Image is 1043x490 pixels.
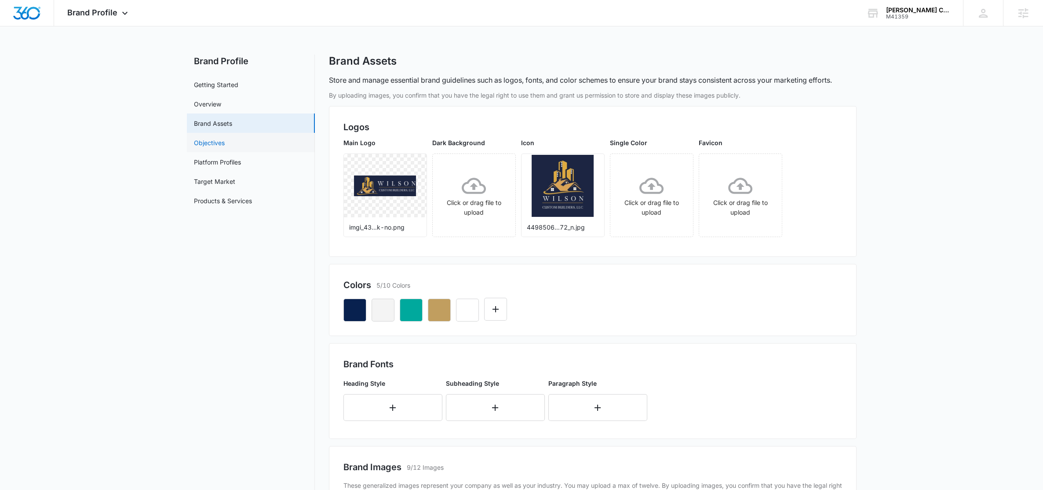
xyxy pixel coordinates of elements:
[194,119,232,128] a: Brand Assets
[343,138,427,147] p: Main Logo
[194,99,221,109] a: Overview
[343,121,842,134] h2: Logos
[372,299,394,322] button: Remove
[194,80,238,89] a: Getting Started
[610,174,693,217] div: Click or drag file to upload
[432,138,516,147] p: Dark Background
[527,223,599,232] p: 4498506...72_n.jpg
[329,75,832,85] p: Store and manage essential brand guidelines such as logos, fonts, and color schemes to ensure you...
[329,91,857,100] p: By uploading images, you confirm that you have the legal right to use them and grant us permissio...
[456,299,479,322] button: Remove
[67,8,117,17] span: Brand Profile
[194,138,225,147] a: Objectives
[428,299,451,322] button: Remove
[699,138,782,147] p: Favicon
[376,281,410,290] p: 5/10 Colors
[329,55,397,68] h1: Brand Assets
[407,463,444,472] p: 9/12 Images
[194,157,241,167] a: Platform Profiles
[484,298,507,321] button: Edit Color
[610,154,693,237] span: Click or drag file to upload
[433,154,515,237] span: Click or drag file to upload
[343,358,842,371] h2: Brand Fonts
[194,177,235,186] a: Target Market
[343,299,366,322] button: Remove
[532,155,594,217] img: User uploaded logo
[187,55,315,68] h2: Brand Profile
[349,223,421,232] p: imgi_43...k-no.png
[548,379,647,388] p: Paragraph Style
[886,7,950,14] div: account name
[194,196,252,205] a: Products & Services
[343,278,371,292] h2: Colors
[610,138,693,147] p: Single Color
[433,174,515,217] div: Click or drag file to upload
[521,138,605,147] p: Icon
[400,299,423,322] button: Remove
[343,461,401,474] h2: Brand Images
[354,176,416,196] img: User uploaded logo
[699,154,782,237] span: Click or drag file to upload
[886,14,950,20] div: account id
[699,174,782,217] div: Click or drag file to upload
[343,379,442,388] p: Heading Style
[446,379,545,388] p: Subheading Style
